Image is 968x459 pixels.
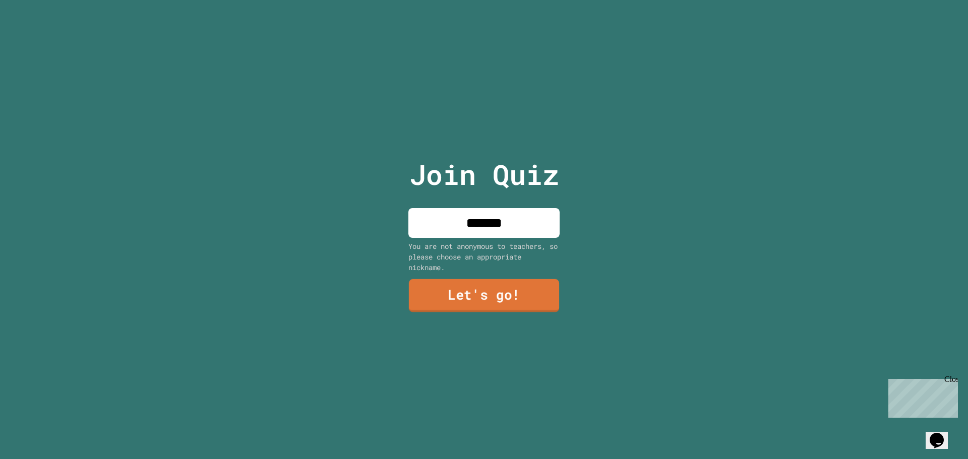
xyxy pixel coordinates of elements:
a: Let's go! [409,279,559,312]
p: Join Quiz [409,154,559,195]
div: Chat with us now!Close [4,4,70,64]
iframe: chat widget [884,375,958,418]
div: You are not anonymous to teachers, so please choose an appropriate nickname. [408,241,560,273]
iframe: chat widget [926,419,958,449]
